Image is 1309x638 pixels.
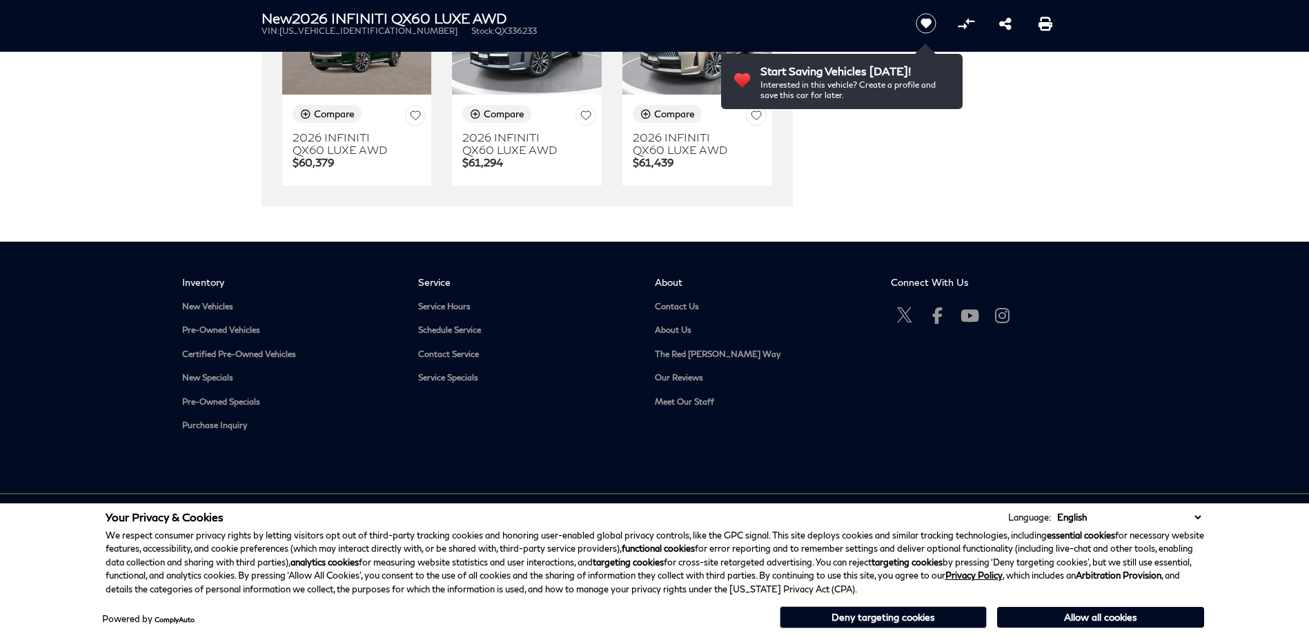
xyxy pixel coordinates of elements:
[262,10,292,26] strong: New
[293,156,426,168] p: $60,379
[633,156,767,168] p: $61,439
[945,570,1003,581] a: Privacy Policy
[999,15,1012,32] a: Share this New 2026 INFINITI QX60 LUXE AWD
[655,373,871,383] a: Our Reviews
[182,325,398,336] a: Pre-Owned Vehicles
[633,131,740,155] h3: 2026 INFINITI QX60 LUXE AWD
[655,302,871,312] a: Contact Us
[462,156,596,168] p: $61,294
[1076,570,1161,581] strong: Arbitration Provision
[291,557,359,568] strong: analytics cookies
[106,510,224,523] span: Your Privacy & Cookies
[780,606,987,628] button: Deny targeting cookies
[654,108,695,120] div: Compare
[182,420,398,431] a: Purchase Inquiry
[655,325,871,336] a: About Us
[923,302,951,329] a: Open Facebook in a new window
[1047,530,1115,541] strong: essential cookies
[872,557,943,568] strong: targeting cookies
[293,105,362,123] button: Compare
[655,397,871,407] a: Meet Our Staff
[1008,513,1051,522] div: Language:
[655,349,871,360] a: The Red [PERSON_NAME] Way
[182,349,398,360] a: Certified Pre-Owned Vehicles
[418,276,634,288] span: Service
[182,302,398,312] a: New Vehicles
[997,607,1204,628] button: Allow all cookies
[182,276,398,288] span: Inventory
[418,373,634,383] a: Service Specials
[293,131,400,155] h3: 2026 INFINITI QX60 LUXE AWD
[495,26,537,36] span: QX336233
[471,26,495,36] span: Stock:
[956,302,983,329] a: Open Youtube-play in a new window
[911,12,941,35] button: Save vehicle
[1039,15,1052,32] a: Print this New 2026 INFINITI QX60 LUXE AWD
[633,131,767,168] a: 2026 INFINITI QX60 LUXE AWD $61,439
[106,529,1204,597] p: We respect consumer privacy rights by letting visitors opt out of third-party tracking cookies an...
[418,302,634,312] a: Service Hours
[182,397,398,407] a: Pre-Owned Specials
[988,302,1016,329] a: Open Instagram in a new window
[262,10,893,26] h1: 2026 INFINITI QX60 LUXE AWD
[279,26,457,36] span: [US_VEHICLE_IDENTIFICATION_NUMBER]
[293,131,426,168] a: 2026 INFINITI QX60 LUXE AWD $60,379
[484,108,524,120] div: Compare
[262,26,279,36] span: VIN:
[182,373,398,383] a: New Specials
[891,302,918,329] a: Open Twitter in a new window
[633,105,702,123] button: Compare
[891,276,1107,288] span: Connect With Us
[593,557,664,568] strong: targeting cookies
[155,615,195,623] a: ComplyAuto
[102,615,195,623] div: Powered by
[655,276,871,288] span: About
[622,543,695,554] strong: functional cookies
[418,325,634,336] a: Schedule Service
[1054,510,1204,524] select: Language Select
[462,105,531,123] button: Compare
[956,13,976,34] button: Compare vehicle
[462,131,596,168] a: 2026 INFINITI QX60 LUXE AWD $61,294
[314,108,355,120] div: Compare
[418,349,634,360] a: Contact Service
[462,131,569,155] h3: 2026 INFINITI QX60 LUXE AWD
